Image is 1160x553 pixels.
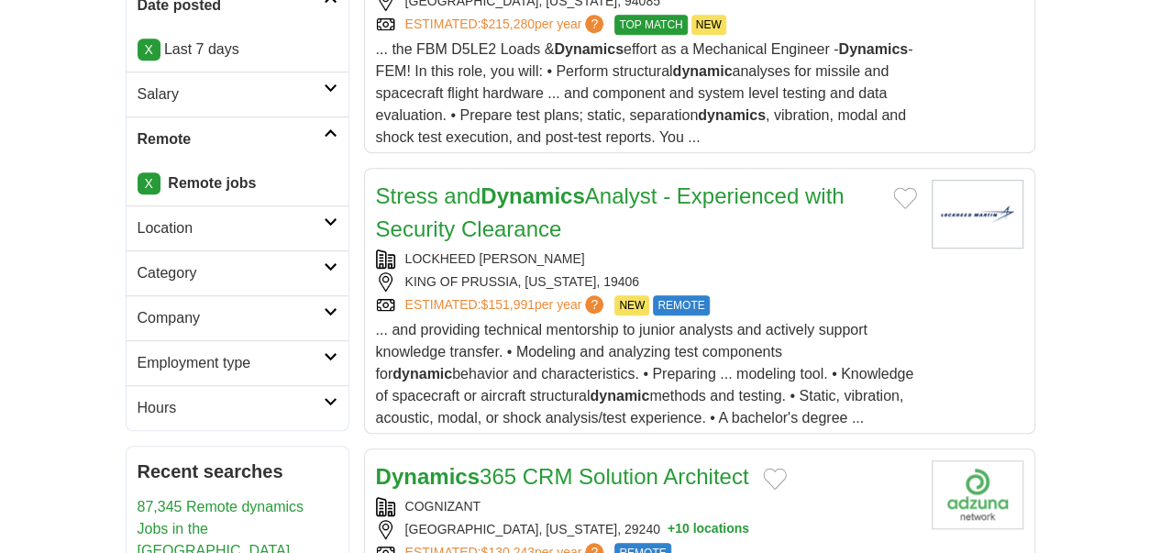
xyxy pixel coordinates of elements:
[376,464,749,489] a: Dynamics365 CRM Solution Architect
[127,340,348,385] a: Employment type
[614,295,649,315] span: NEW
[893,187,917,209] button: Add to favorite jobs
[932,460,1023,529] img: Cognizant logo
[653,295,709,315] span: REMOTE
[127,385,348,430] a: Hours
[838,41,908,57] strong: Dynamics
[168,175,256,191] strong: Remote jobs
[698,107,766,123] strong: dynamics
[405,251,585,266] a: LOCKHEED [PERSON_NAME]
[405,295,608,315] a: ESTIMATED:$151,991per year?
[138,83,324,105] h2: Salary
[405,499,481,514] a: COGNIZANT
[138,262,324,284] h2: Category
[481,17,534,31] span: $215,280
[691,15,726,35] span: NEW
[127,205,348,250] a: Location
[138,217,324,239] h2: Location
[127,250,348,295] a: Category
[672,63,732,79] strong: dynamic
[392,366,452,382] strong: dynamic
[481,297,534,312] span: $151,991
[138,39,337,61] p: Last 7 days
[376,183,845,241] a: Stress andDynamicsAnalyst - Experienced with Security Clearance
[614,15,687,35] span: TOP MATCH
[763,468,787,490] button: Add to favorite jobs
[585,295,603,314] span: ?
[138,307,324,329] h2: Company
[138,458,337,485] h2: Recent searches
[405,15,608,35] a: ESTIMATED:$215,280per year?
[376,41,913,145] span: ... the FBM D5LE2 Loads & effort as a Mechanical Engineer - - FEM! In this role, you will: • Perf...
[376,520,917,539] div: [GEOGRAPHIC_DATA], [US_STATE], 29240
[481,183,584,208] strong: Dynamics
[127,116,348,161] a: Remote
[127,72,348,116] a: Salary
[554,41,624,57] strong: Dynamics
[668,520,675,539] span: +
[932,180,1023,249] img: Lockheed Martin logo
[138,128,324,150] h2: Remote
[138,352,324,374] h2: Employment type
[585,15,603,33] span: ?
[376,464,480,489] strong: Dynamics
[138,39,160,61] a: X
[376,272,917,292] div: KING OF PRUSSIA, [US_STATE], 19406
[127,295,348,340] a: Company
[668,520,749,539] button: +10 locations
[138,172,160,194] a: X
[590,388,649,404] strong: dynamic
[376,322,914,426] span: ... and providing technical mentorship to junior analysts and actively support knowledge transfer...
[138,397,324,419] h2: Hours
